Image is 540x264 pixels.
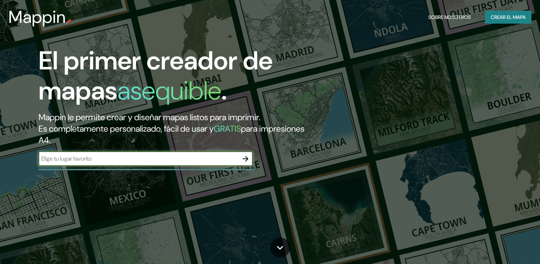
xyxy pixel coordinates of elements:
[9,7,66,27] h3: Mappin
[425,11,474,24] button: Sobre nosotros
[117,74,221,107] h1: asequible
[485,11,531,24] button: Crear el mapa
[39,46,309,112] h1: El primer creador de mapas .
[491,13,526,22] font: Crear el mapa
[39,155,238,163] input: Elige tu lugar favorito
[428,13,471,22] font: Sobre nosotros
[39,112,309,146] h2: Mappin le permite crear y diseñar mapas listos para imprimir. Es completamente personalizado, fác...
[214,123,241,134] h5: GRATIS
[66,19,72,24] img: mappin-pin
